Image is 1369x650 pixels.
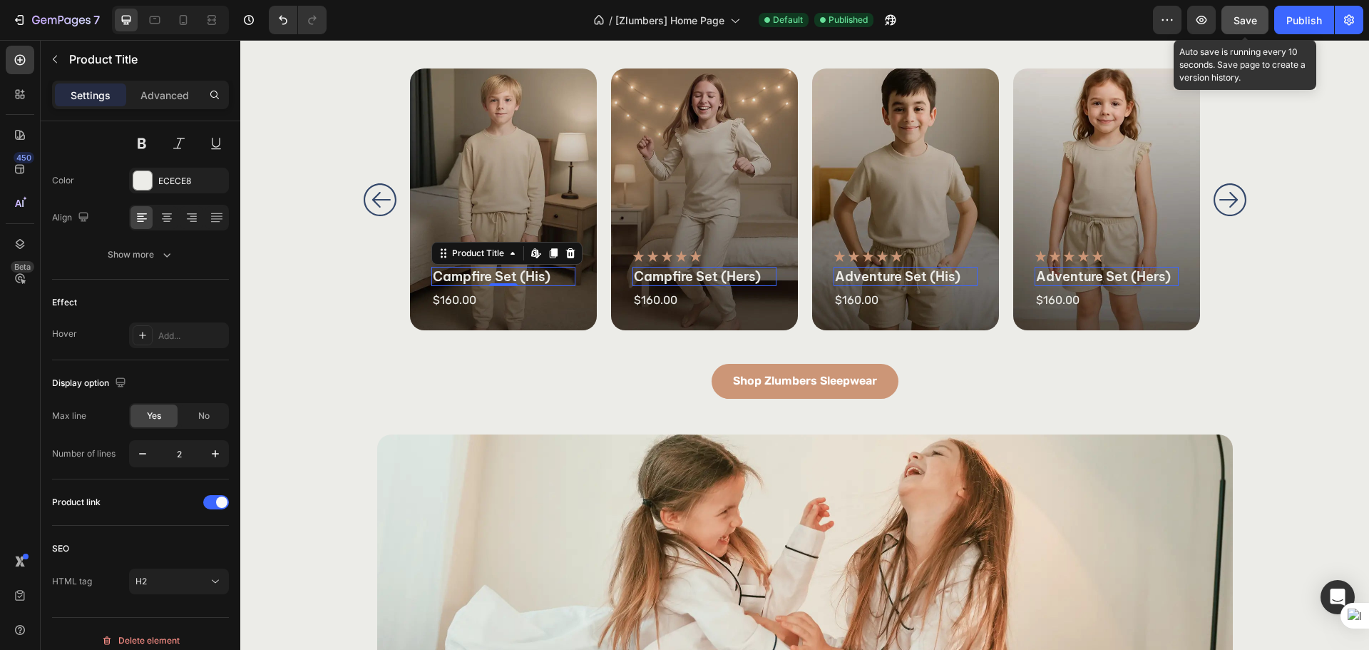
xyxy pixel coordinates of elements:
p: Shop Zlumbers Sleepwear [493,334,637,349]
button: H2 [129,569,229,594]
div: Publish [1286,13,1322,28]
div: ECECE8 [158,175,225,188]
div: Display option [52,374,129,393]
button: Show more [52,242,229,268]
div: Color [52,174,74,187]
div: Effect [52,296,77,309]
button: 7 [6,6,106,34]
div: Beta [11,261,34,273]
button: Save [1221,6,1268,34]
span: Default [773,14,803,26]
div: Add... [158,330,225,342]
a: adventure Set (His) [593,227,737,246]
div: Undo/Redo [269,6,327,34]
a: Campfire Set (Hers) [392,227,536,246]
div: Delete element [101,632,180,649]
div: Number of lines [52,447,116,460]
div: HTML tag [52,575,92,588]
div: SEO [52,542,69,555]
div: Product link [52,496,101,509]
span: H2 [135,576,147,586]
div: Align [52,208,92,228]
div: 450 [14,152,34,163]
div: $160.00 [593,250,737,270]
iframe: Design area [240,40,1369,650]
p: Settings [71,88,111,103]
div: $160.00 [794,250,938,270]
span: Save [1234,14,1257,26]
h2: adventure set (his) [593,227,737,246]
a: adventure Set (Hers) [794,227,938,246]
div: Show more [108,248,174,262]
h2: adventure set (hers) [794,227,938,246]
button: Publish [1274,6,1334,34]
div: Open Intercom Messenger [1321,580,1355,614]
a: adventure Set (Hers) [773,29,960,290]
div: $160.00 [392,250,536,270]
p: 7 [93,11,100,29]
span: Published [829,14,868,26]
span: No [198,410,210,422]
p: Advanced [140,88,189,103]
span: [Zlumbers] Home Page [615,13,724,28]
p: Product Title [69,51,223,68]
div: Hover [52,327,77,340]
a: Shop Zlumbers Sleepwear [471,324,658,359]
span: / [609,13,612,28]
div: Max line [52,410,86,422]
h2: campfire set (hers) [392,227,536,246]
a: adventure Set (His) [572,29,759,290]
button: Carousel Next Arrow [972,142,1007,178]
span: Yes [147,410,161,422]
